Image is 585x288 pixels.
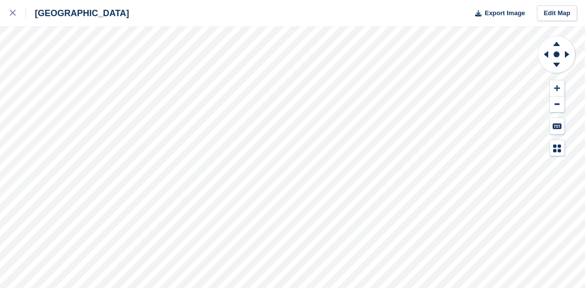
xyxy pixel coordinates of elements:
[26,7,129,19] div: [GEOGRAPHIC_DATA]
[550,118,564,134] button: Keyboard Shortcuts
[537,5,577,22] a: Edit Map
[550,80,564,96] button: Zoom In
[469,5,525,22] button: Export Image
[550,96,564,113] button: Zoom Out
[484,8,525,18] span: Export Image
[550,140,564,156] button: Map Legend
